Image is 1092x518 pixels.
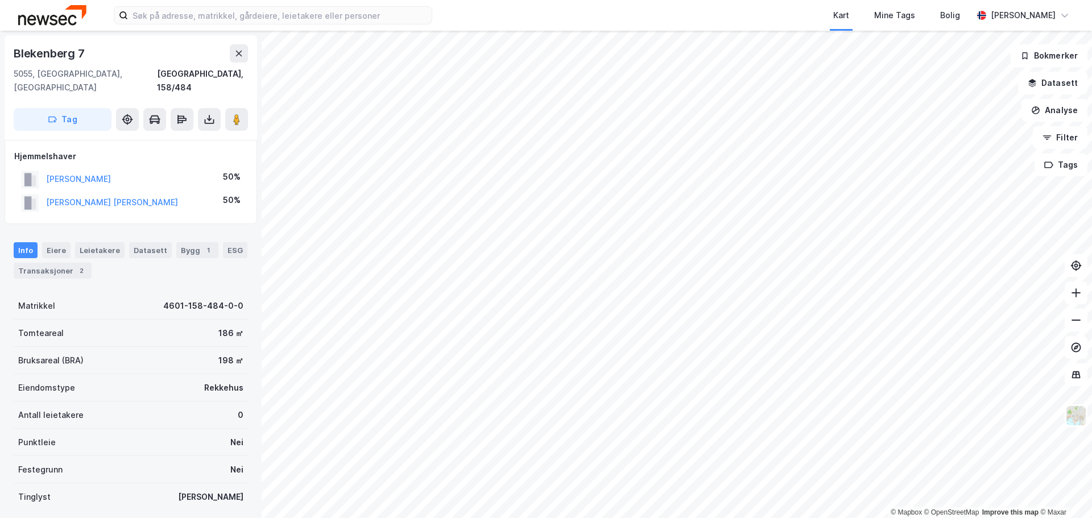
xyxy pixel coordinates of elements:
[223,193,241,207] div: 50%
[163,299,243,313] div: 4601-158-484-0-0
[218,354,243,367] div: 198 ㎡
[833,9,849,22] div: Kart
[18,463,63,476] div: Festegrunn
[924,508,979,516] a: OpenStreetMap
[230,436,243,449] div: Nei
[18,490,51,504] div: Tinglyst
[874,9,915,22] div: Mine Tags
[128,7,432,24] input: Søk på adresse, matrikkel, gårdeiere, leietakere eller personer
[14,242,38,258] div: Info
[14,67,157,94] div: 5055, [GEOGRAPHIC_DATA], [GEOGRAPHIC_DATA]
[238,408,243,422] div: 0
[76,265,87,276] div: 2
[176,242,218,258] div: Bygg
[18,408,84,422] div: Antall leietakere
[230,463,243,476] div: Nei
[1018,72,1087,94] button: Datasett
[204,381,243,395] div: Rekkehus
[14,44,87,63] div: Blekenberg 7
[991,9,1056,22] div: [PERSON_NAME]
[1065,405,1087,426] img: Z
[129,242,172,258] div: Datasett
[18,299,55,313] div: Matrikkel
[18,326,64,340] div: Tomteareal
[223,170,241,184] div: 50%
[75,242,125,258] div: Leietakere
[18,5,86,25] img: newsec-logo.f6e21ccffca1b3a03d2d.png
[157,67,248,94] div: [GEOGRAPHIC_DATA], 158/484
[18,436,56,449] div: Punktleie
[218,326,243,340] div: 186 ㎡
[1011,44,1087,67] button: Bokmerker
[1035,154,1087,176] button: Tags
[18,354,84,367] div: Bruksareal (BRA)
[982,508,1039,516] a: Improve this map
[940,9,960,22] div: Bolig
[1035,463,1092,518] iframe: Chat Widget
[14,263,92,279] div: Transaksjoner
[178,490,243,504] div: [PERSON_NAME]
[14,150,247,163] div: Hjemmelshaver
[14,108,111,131] button: Tag
[223,242,247,258] div: ESG
[1033,126,1087,149] button: Filter
[18,381,75,395] div: Eiendomstype
[1021,99,1087,122] button: Analyse
[42,242,71,258] div: Eiere
[891,508,922,516] a: Mapbox
[202,245,214,256] div: 1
